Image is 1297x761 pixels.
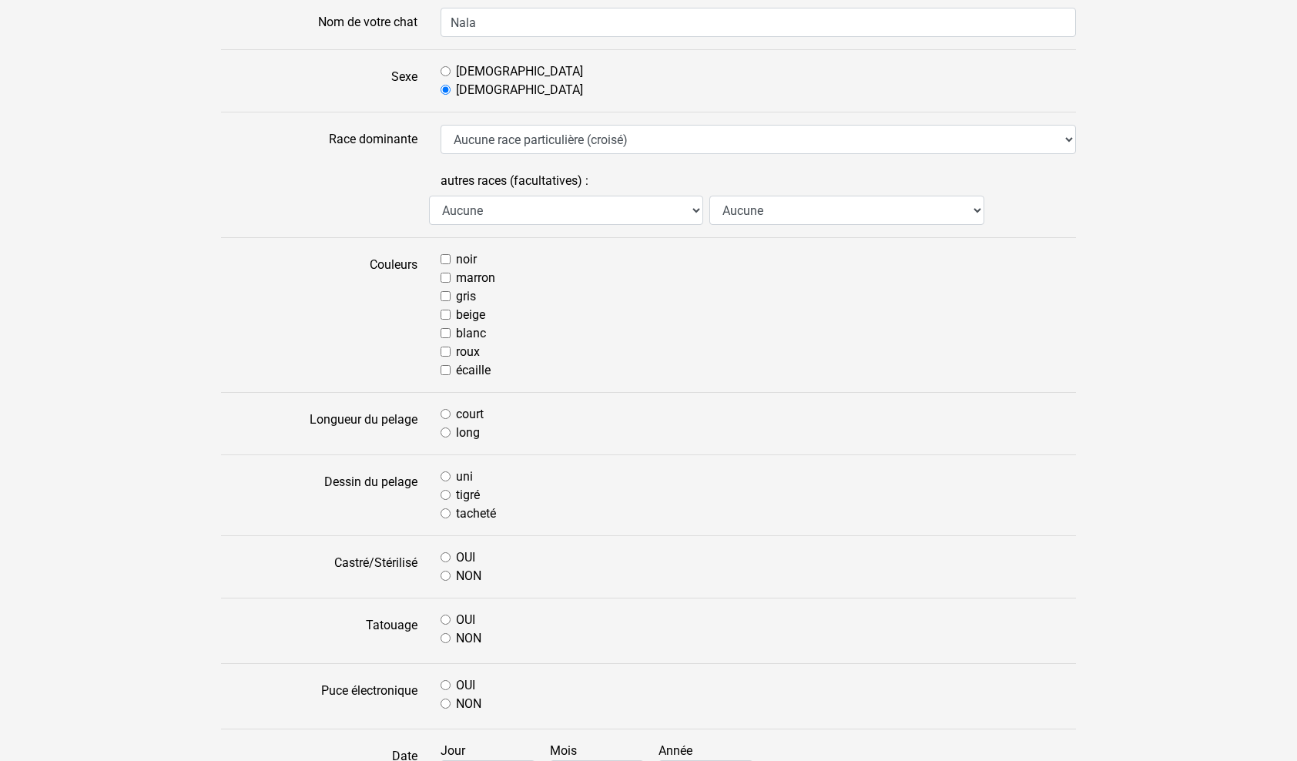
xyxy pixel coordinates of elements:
[209,468,429,523] label: Dessin du pelage
[441,680,451,690] input: OUI
[209,676,429,716] label: Puce électronique
[441,633,451,643] input: NON
[456,567,481,585] label: NON
[456,486,480,505] label: tigré
[456,287,476,306] label: gris
[209,250,429,380] label: Couleurs
[441,571,451,581] input: NON
[456,611,475,629] label: OUI
[441,490,451,500] input: tigré
[441,508,451,518] input: tacheté
[456,405,484,424] label: court
[456,306,485,324] label: beige
[209,62,429,99] label: Sexe
[441,615,451,625] input: OUI
[209,611,429,651] label: Tatouage
[456,269,495,287] label: marron
[441,699,451,709] input: NON
[456,629,481,648] label: NON
[441,66,451,76] input: [DEMOGRAPHIC_DATA]
[441,427,451,437] input: long
[456,81,583,99] label: [DEMOGRAPHIC_DATA]
[209,548,429,585] label: Castré/Stérilisé
[441,166,588,196] label: autres races (facultatives) :
[441,85,451,95] input: [DEMOGRAPHIC_DATA]
[456,676,475,695] label: OUI
[456,62,583,81] label: [DEMOGRAPHIC_DATA]
[441,471,451,481] input: uni
[456,424,480,442] label: long
[441,552,451,562] input: OUI
[456,468,473,486] label: uni
[456,695,481,713] label: NON
[209,125,429,154] label: Race dominante
[456,324,486,343] label: blanc
[209,8,429,37] label: Nom de votre chat
[456,548,475,567] label: OUI
[209,405,429,442] label: Longueur du pelage
[441,409,451,419] input: court
[456,361,491,380] label: écaille
[456,505,496,523] label: tacheté
[456,250,477,269] label: noir
[456,343,480,361] label: roux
